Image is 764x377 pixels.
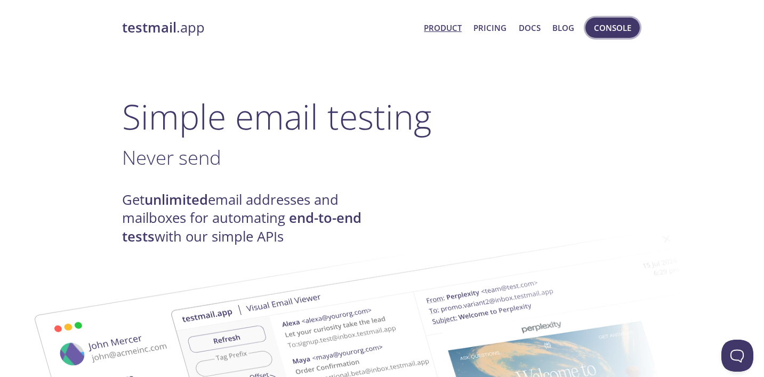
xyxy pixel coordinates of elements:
[594,21,631,35] span: Console
[585,18,640,38] button: Console
[721,340,753,372] iframe: Help Scout Beacon - Open
[473,21,506,35] a: Pricing
[552,21,574,35] a: Blog
[122,191,382,246] h4: Get email addresses and mailboxes for automating with our simple APIs
[122,96,642,137] h1: Simple email testing
[122,144,221,171] span: Never send
[144,190,208,209] strong: unlimited
[122,18,176,37] strong: testmail
[122,19,416,37] a: testmail.app
[519,21,541,35] a: Docs
[122,208,361,245] strong: end-to-end tests
[424,21,462,35] a: Product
